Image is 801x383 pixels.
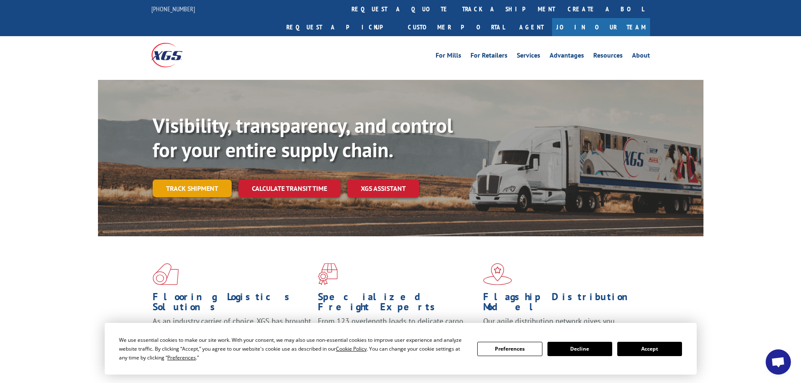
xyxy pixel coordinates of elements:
h1: Specialized Freight Experts [318,292,477,316]
a: Request a pickup [280,18,402,36]
h1: Flooring Logistics Solutions [153,292,312,316]
span: Our agile distribution network gives you nationwide inventory management on demand. [483,316,638,336]
a: For Retailers [471,52,508,61]
b: Visibility, transparency, and control for your entire supply chain. [153,112,453,163]
a: Join Our Team [552,18,650,36]
button: Decline [547,342,612,356]
p: From 123 overlength loads to delicate cargo, our experienced staff knows the best way to move you... [318,316,477,354]
a: Resources [593,52,623,61]
a: Open chat [766,349,791,375]
button: Preferences [477,342,542,356]
a: Advantages [550,52,584,61]
div: We use essential cookies to make our site work. With your consent, we may also use non-essential ... [119,335,467,362]
h1: Flagship Distribution Model [483,292,642,316]
span: Cookie Policy [336,345,367,352]
a: Customer Portal [402,18,511,36]
img: xgs-icon-focused-on-flooring-red [318,263,338,285]
a: About [632,52,650,61]
div: Cookie Consent Prompt [105,323,697,375]
a: Agent [511,18,552,36]
a: Track shipment [153,180,232,197]
a: [PHONE_NUMBER] [151,5,195,13]
a: Calculate transit time [238,180,341,198]
a: For Mills [436,52,461,61]
button: Accept [617,342,682,356]
img: xgs-icon-flagship-distribution-model-red [483,263,512,285]
span: As an industry carrier of choice, XGS has brought innovation and dedication to flooring logistics... [153,316,311,346]
a: XGS ASSISTANT [347,180,419,198]
img: xgs-icon-total-supply-chain-intelligence-red [153,263,179,285]
span: Preferences [167,354,196,361]
a: Services [517,52,540,61]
